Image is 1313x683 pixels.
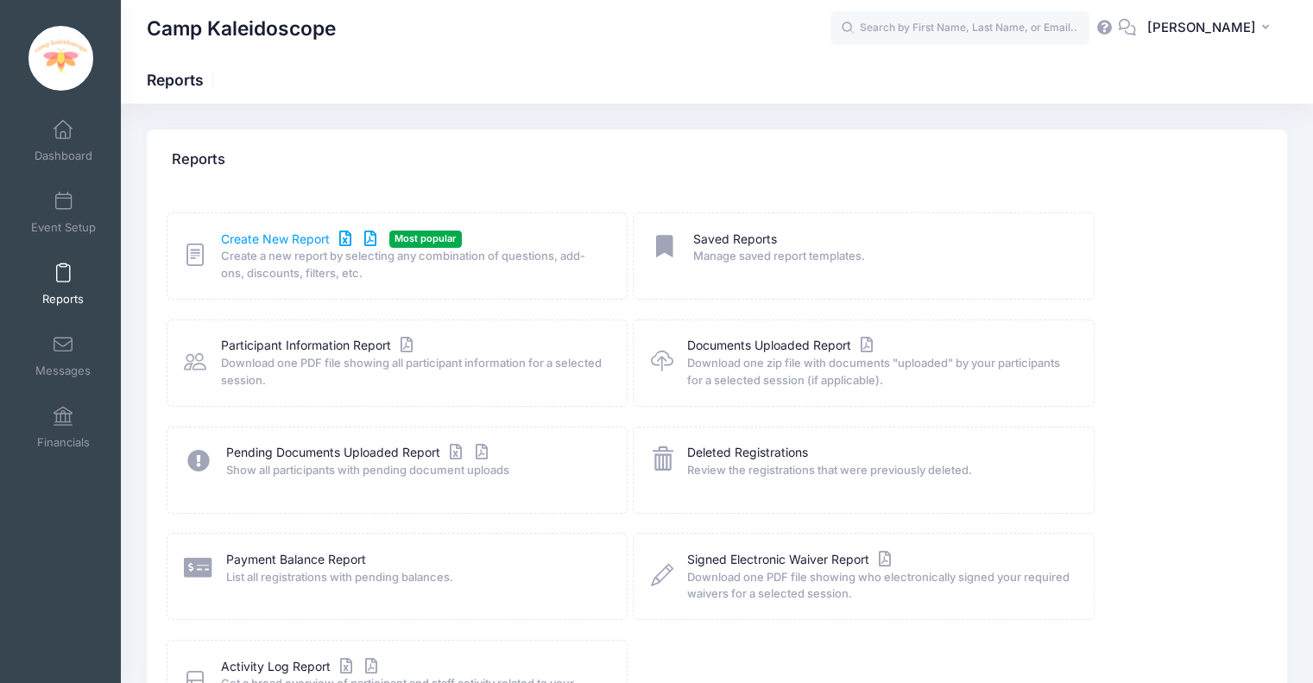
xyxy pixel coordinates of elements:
[226,569,604,586] span: List all registrations with pending balances.
[22,254,104,314] a: Reports
[22,182,104,243] a: Event Setup
[221,658,382,676] a: Activity Log Report
[221,231,382,249] a: Create New Report
[687,355,1070,389] span: Download one zip file with documents "uploaded" by your participants for a selected session (if a...
[687,551,895,569] a: Signed Electronic Waiver Report
[147,71,218,89] h1: Reports
[221,248,604,281] span: Create a new report by selecting any combination of questions, add-ons, discounts, filters, etc.
[37,435,90,450] span: Financials
[687,462,1070,479] span: Review the registrations that were previously deleted.
[226,551,366,569] a: Payment Balance Report
[226,444,492,462] a: Pending Documents Uploaded Report
[693,231,777,249] a: Saved Reports
[389,231,462,247] span: Most popular
[221,355,604,389] span: Download one PDF file showing all participant information for a selected session.
[172,136,225,185] h4: Reports
[226,462,604,479] span: Show all participants with pending document uploads
[35,149,92,163] span: Dashboard
[22,397,104,458] a: Financials
[147,9,336,48] h1: Camp Kaleidoscope
[22,326,104,386] a: Messages
[1147,18,1256,37] span: [PERSON_NAME]
[687,569,1070,603] span: Download one PDF file showing who electronically signed your required waivers for a selected sess...
[687,337,877,355] a: Documents Uploaded Report
[31,220,96,235] span: Event Setup
[1136,9,1287,48] button: [PERSON_NAME]
[42,292,84,307] span: Reports
[687,444,808,462] a: Deleted Registrations
[35,364,91,378] span: Messages
[221,337,417,355] a: Participant Information Report
[22,111,104,171] a: Dashboard
[830,11,1089,46] input: Search by First Name, Last Name, or Email...
[28,26,93,91] img: Camp Kaleidoscope
[693,248,1071,265] span: Manage saved report templates.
